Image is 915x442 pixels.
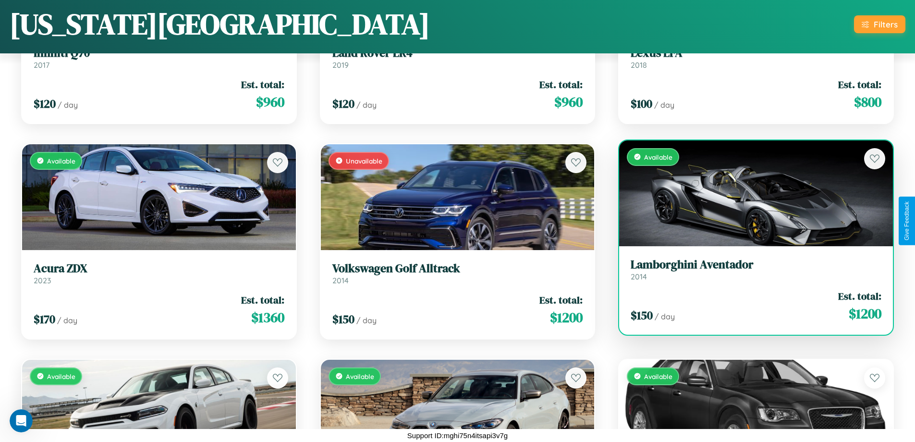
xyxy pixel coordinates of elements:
[47,372,75,380] span: Available
[10,4,430,44] h1: [US_STATE][GEOGRAPHIC_DATA]
[346,372,374,380] span: Available
[57,316,77,325] span: / day
[644,372,672,380] span: Available
[256,92,284,112] span: $ 960
[34,311,55,327] span: $ 170
[332,60,349,70] span: 2019
[849,304,881,323] span: $ 1200
[644,153,672,161] span: Available
[332,262,583,285] a: Volkswagen Golf Alltrack2014
[34,46,284,60] h3: Infiniti Q70
[655,312,675,321] span: / day
[903,202,910,240] div: Give Feedback
[34,262,284,285] a: Acura ZDX2023
[332,46,583,70] a: Land Rover LR42019
[332,262,583,276] h3: Volkswagen Golf Alltrack
[631,272,647,281] span: 2014
[631,46,881,70] a: Lexus LFA2018
[34,60,49,70] span: 2017
[241,293,284,307] span: Est. total:
[854,15,905,33] button: Filters
[34,46,284,70] a: Infiniti Q702017
[346,157,382,165] span: Unavailable
[854,92,881,112] span: $ 800
[241,77,284,91] span: Est. total:
[631,60,647,70] span: 2018
[838,289,881,303] span: Est. total:
[631,46,881,60] h3: Lexus LFA
[407,429,508,442] p: Support ID: mghi75n4itsapi3v7g
[251,308,284,327] span: $ 1360
[47,157,75,165] span: Available
[332,96,354,112] span: $ 120
[631,307,653,323] span: $ 150
[631,96,652,112] span: $ 100
[550,308,583,327] span: $ 1200
[332,311,354,327] span: $ 150
[34,262,284,276] h3: Acura ZDX
[554,92,583,112] span: $ 960
[874,19,898,29] div: Filters
[654,100,674,110] span: / day
[539,293,583,307] span: Est. total:
[332,46,583,60] h3: Land Rover LR4
[10,409,33,432] iframe: Intercom live chat
[631,258,881,272] h3: Lamborghini Aventador
[332,276,349,285] span: 2014
[539,77,583,91] span: Est. total:
[34,276,51,285] span: 2023
[356,316,377,325] span: / day
[58,100,78,110] span: / day
[34,96,56,112] span: $ 120
[356,100,377,110] span: / day
[631,258,881,281] a: Lamborghini Aventador2014
[838,77,881,91] span: Est. total:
